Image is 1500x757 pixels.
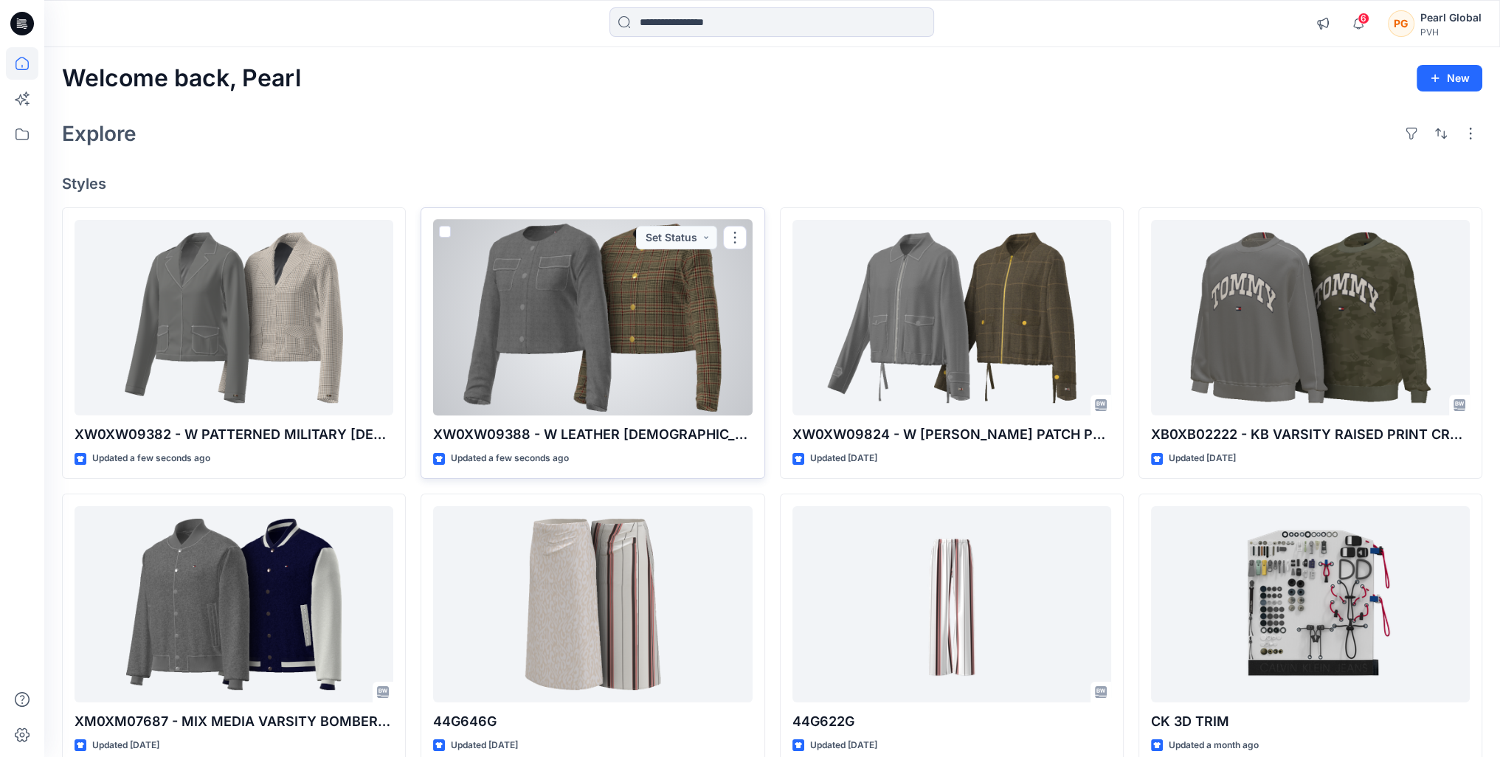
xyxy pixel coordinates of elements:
[433,424,752,445] p: XW0XW09388 - W LEATHER [DEMOGRAPHIC_DATA] JACKET
[810,738,877,753] p: Updated [DATE]
[433,506,752,702] a: 44G646G
[1388,10,1414,37] div: PG
[433,711,752,732] p: 44G646G
[1358,13,1369,24] span: 6
[75,220,393,416] a: XW0XW09382 - W PATTERNED MILITARY LADY JACKET_PROTO V01
[1151,506,1470,702] a: CK 3D TRIM
[62,175,1482,193] h4: Styles
[792,711,1111,732] p: 44G622G
[792,424,1111,445] p: XW0XW09824 - W [PERSON_NAME] PATCH POCKET JACKET-CHECK-PROTO V01
[792,220,1111,416] a: XW0XW09824 - W LYLA PATCH POCKET JACKET-CHECK-PROTO V01
[62,122,136,145] h2: Explore
[1151,424,1470,445] p: XB0XB02222 - KB VARSITY RAISED PRINT CREW-V01
[92,738,159,753] p: Updated [DATE]
[1151,711,1470,732] p: CK 3D TRIM
[62,65,301,92] h2: Welcome back, Pearl
[810,451,877,466] p: Updated [DATE]
[1151,220,1470,416] a: XB0XB02222 - KB VARSITY RAISED PRINT CREW-V01
[1169,451,1236,466] p: Updated [DATE]
[1417,65,1482,91] button: New
[451,738,518,753] p: Updated [DATE]
[75,424,393,445] p: XW0XW09382 - W PATTERNED MILITARY [DEMOGRAPHIC_DATA] JACKET_PROTO V01
[451,451,569,466] p: Updated a few seconds ago
[75,506,393,702] a: XM0XM07687 - MIX MEDIA VARSITY BOMBER-FIT V02
[1420,27,1482,38] div: PVH
[792,506,1111,702] a: 44G622G
[92,451,210,466] p: Updated a few seconds ago
[433,220,752,416] a: XW0XW09388 - W LEATHER LADY JACKET
[1420,9,1482,27] div: Pearl Global
[75,711,393,732] p: XM0XM07687 - MIX MEDIA VARSITY BOMBER-FIT V02
[1169,738,1259,753] p: Updated a month ago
